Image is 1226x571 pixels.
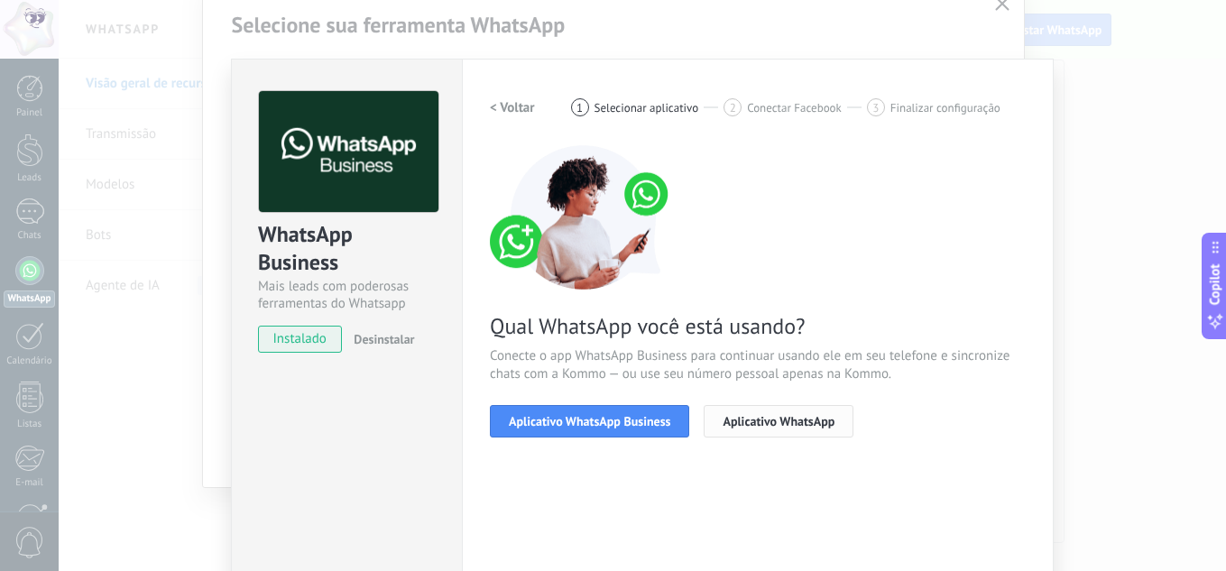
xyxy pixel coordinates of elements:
div: WhatsApp Business [258,220,436,278]
span: Conecte o app WhatsApp Business para continuar usando ele em seu telefone e sincronize chats com ... [490,347,1026,383]
span: Conectar Facebook [747,101,842,115]
span: Finalizar configuração [890,101,1000,115]
span: Aplicativo WhatsApp [723,415,834,428]
span: Desinstalar [354,331,414,347]
span: Qual WhatsApp você está usando? [490,312,1026,340]
span: Selecionar aplicativo [595,101,699,115]
span: 2 [730,100,736,115]
span: Copilot [1206,263,1224,305]
span: 1 [576,100,583,115]
span: instalado [259,326,341,353]
div: Mais leads com poderosas ferramentas do Whatsapp [258,278,436,312]
button: Aplicativo WhatsApp [704,405,853,437]
button: < Voltar [490,91,535,124]
img: logo_main.png [259,91,438,213]
span: 3 [872,100,879,115]
span: Aplicativo WhatsApp Business [509,415,670,428]
h2: < Voltar [490,99,535,116]
button: Aplicativo WhatsApp Business [490,405,689,437]
button: Desinstalar [346,326,414,353]
img: connect number [490,145,679,290]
